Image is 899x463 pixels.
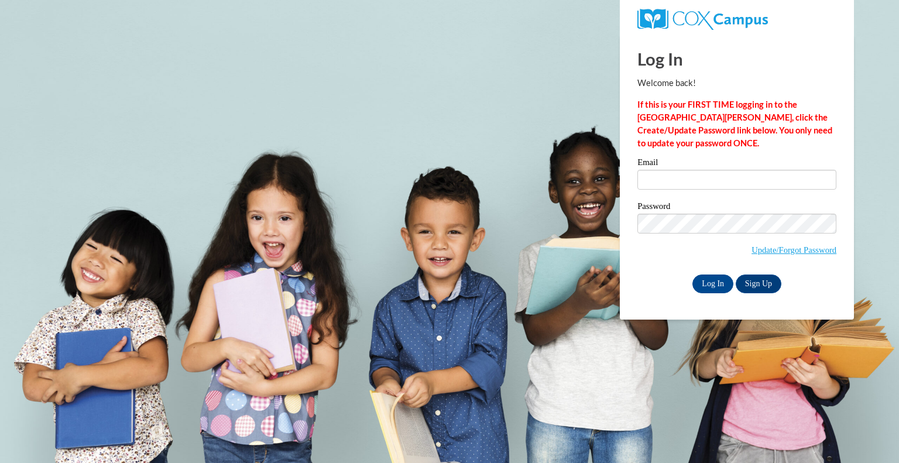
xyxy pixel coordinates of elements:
h1: Log In [637,47,836,71]
label: Email [637,158,836,170]
p: Welcome back! [637,77,836,90]
strong: If this is your FIRST TIME logging in to the [GEOGRAPHIC_DATA][PERSON_NAME], click the Create/Upd... [637,100,832,148]
label: Password [637,202,836,214]
img: COX Campus [637,9,768,30]
a: Update/Forgot Password [752,245,836,255]
input: Log In [692,275,733,293]
a: Sign Up [736,275,781,293]
a: COX Campus [637,13,768,23]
